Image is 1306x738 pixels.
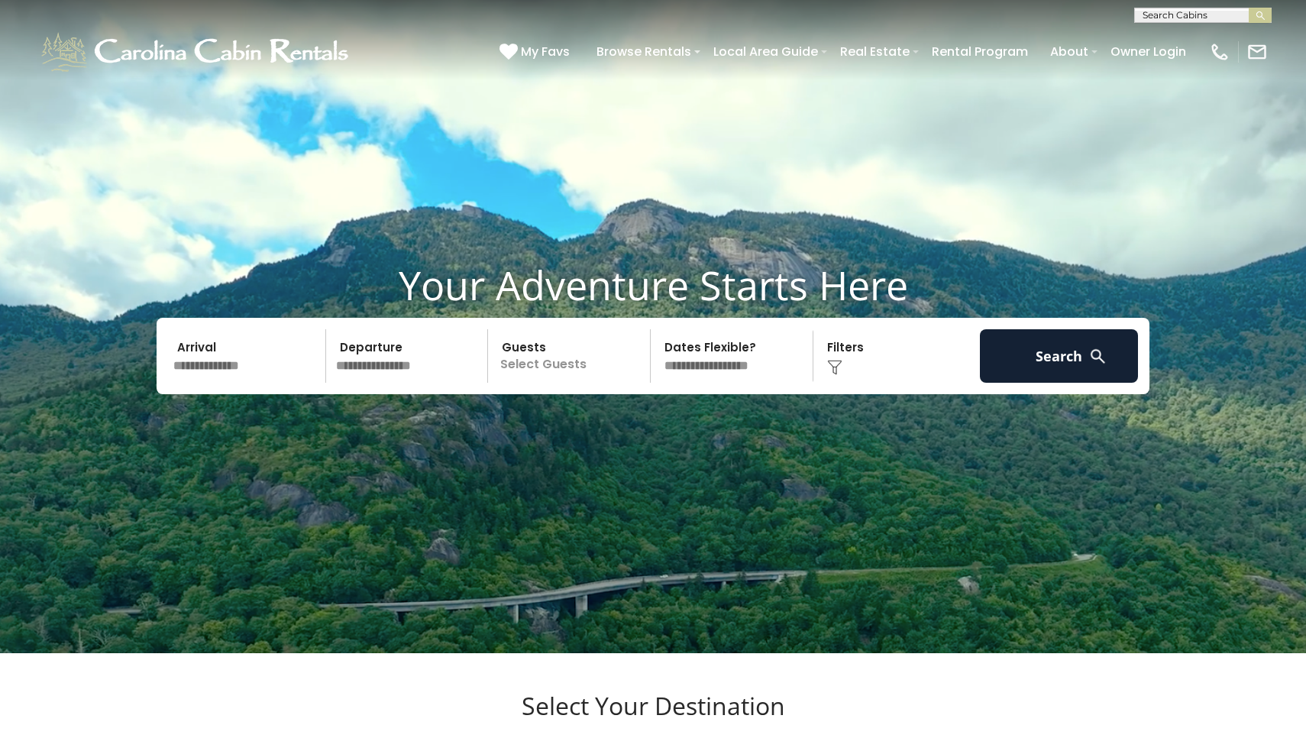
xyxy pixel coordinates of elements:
[832,38,917,65] a: Real Estate
[521,42,570,61] span: My Favs
[706,38,826,65] a: Local Area Guide
[493,329,650,383] p: Select Guests
[589,38,699,65] a: Browse Rentals
[1043,38,1096,65] a: About
[1103,38,1194,65] a: Owner Login
[1088,347,1107,366] img: search-regular-white.png
[924,38,1036,65] a: Rental Program
[980,329,1138,383] button: Search
[11,261,1295,309] h1: Your Adventure Starts Here
[38,29,355,75] img: White-1-1-2.png
[1246,41,1268,63] img: mail-regular-white.png
[499,42,574,62] a: My Favs
[1209,41,1230,63] img: phone-regular-white.png
[827,360,842,375] img: filter--v1.png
